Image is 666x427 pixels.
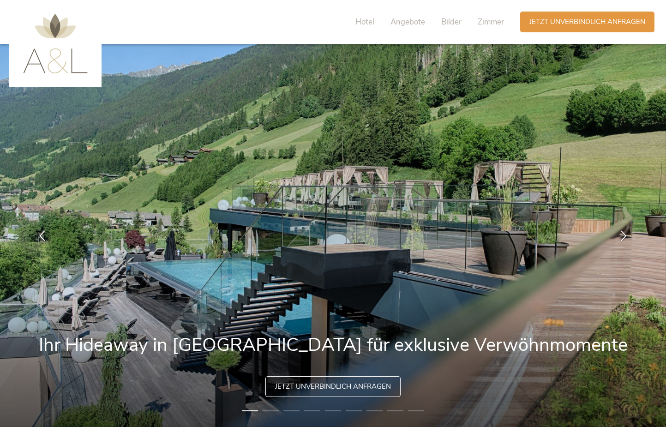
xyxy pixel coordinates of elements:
img: AMONTI & LUNARIS Wellnessresort [23,14,88,73]
span: Angebote [390,17,425,27]
span: Zimmer [478,17,504,27]
span: Hotel [355,17,374,27]
span: Jetzt unverbindlich anfragen [529,17,645,27]
span: Bilder [441,17,462,27]
span: Jetzt unverbindlich anfragen [275,382,391,391]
